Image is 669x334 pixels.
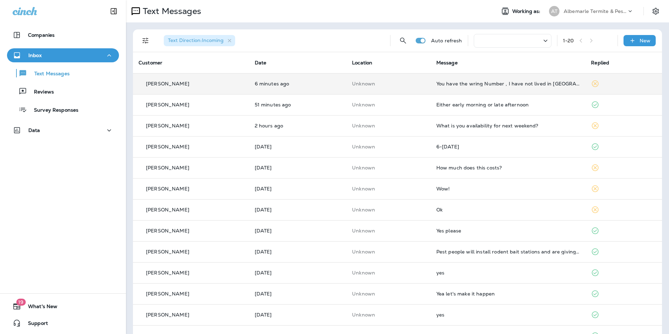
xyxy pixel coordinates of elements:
button: Companies [7,28,119,42]
p: [PERSON_NAME] [146,81,189,86]
div: 1 - 20 [563,38,574,43]
p: [PERSON_NAME] [146,144,189,149]
div: Wow! [436,186,580,192]
p: This customer does not have a last location and the phone number they messaged is not assigned to... [352,123,425,128]
p: This customer does not have a last location and the phone number they messaged is not assigned to... [352,165,425,171]
div: Pest people will install rodent bait stations and are giving me quote for moisture barrier. [436,249,580,255]
button: Filters [139,34,153,48]
span: 19 [16,299,26,306]
p: [PERSON_NAME] [146,207,189,213]
p: Reviews [27,89,54,96]
div: Either early morning or late afternoon [436,102,580,107]
button: Settings [649,5,662,18]
p: [PERSON_NAME] [146,270,189,276]
div: 6-8 weeks ago [436,144,580,149]
p: Aug 6, 2025 12:22 PM [255,249,341,255]
p: Aug 7, 2025 12:01 PM [255,207,341,213]
p: This customer does not have a last location and the phone number they messaged is not assigned to... [352,186,425,192]
span: Text Direction : Incoming [168,37,224,43]
p: [PERSON_NAME] [146,291,189,297]
p: [PERSON_NAME] [146,165,189,171]
p: Albemarle Termite & Pest Control [564,8,627,14]
p: New [640,38,650,43]
p: Survey Responses [27,107,78,114]
p: Aug 11, 2025 01:56 PM [255,123,341,128]
p: Inbox [28,53,42,58]
button: 19What's New [7,299,119,313]
div: Yes please [436,228,580,234]
p: This customer does not have a last location and the phone number they messaged is not assigned to... [352,270,425,276]
p: This customer does not have a last location and the phone number they messaged is not assigned to... [352,144,425,149]
span: Replied [591,60,609,66]
button: Text Messages [7,66,119,81]
span: Message [436,60,458,66]
p: This customer does not have a last location and the phone number they messaged is not assigned to... [352,291,425,297]
div: yes [436,312,580,318]
span: Support [21,320,48,329]
p: This customer does not have a last location and the phone number they messaged is not assigned to... [352,102,425,107]
p: Aug 11, 2025 03:49 PM [255,102,341,107]
div: Ok [436,207,580,213]
p: Aug 6, 2025 01:02 PM [255,228,341,234]
p: Data [28,127,40,133]
span: Date [255,60,267,66]
button: Search Messages [396,34,410,48]
p: This customer does not have a last location and the phone number they messaged is not assigned to... [352,312,425,318]
p: Text Messages [140,6,201,16]
p: This customer does not have a last location and the phone number they messaged is not assigned to... [352,207,425,213]
p: This customer does not have a last location and the phone number they messaged is not assigned to... [352,249,425,255]
button: Data [7,123,119,137]
div: How much does this costs? [436,165,580,171]
p: This customer does not have a last location and the phone number they messaged is not assigned to... [352,228,425,234]
p: [PERSON_NAME] [146,186,189,192]
p: Aug 11, 2025 04:34 PM [255,81,341,86]
p: Aug 8, 2025 10:31 AM [255,165,341,171]
p: Aug 5, 2025 06:01 PM [255,291,341,297]
div: AT [549,6,559,16]
div: Text Direction:Incoming [164,35,235,46]
span: Location [352,60,372,66]
div: You have the wring Number , I have not lived in NC for 3 years [436,81,580,86]
p: [PERSON_NAME] [146,123,189,128]
button: Inbox [7,48,119,62]
button: Survey Responses [7,102,119,117]
button: Reviews [7,84,119,99]
p: Aug 8, 2025 02:02 PM [255,144,341,149]
span: Working as: [512,8,542,14]
p: Aug 6, 2025 09:59 AM [255,270,341,276]
p: This customer does not have a last location and the phone number they messaged is not assigned to... [352,81,425,86]
p: [PERSON_NAME] [146,312,189,318]
p: Companies [28,32,55,38]
button: Support [7,316,119,330]
p: Text Messages [27,71,70,77]
div: yes [436,270,580,276]
button: Collapse Sidebar [104,4,124,18]
p: [PERSON_NAME] [146,102,189,107]
p: Aug 5, 2025 05:16 PM [255,312,341,318]
div: What is you availability for next weekend? [436,123,580,128]
span: What's New [21,304,57,312]
span: Customer [139,60,162,66]
p: Auto refresh [431,38,462,43]
p: [PERSON_NAME] [146,228,189,234]
div: Yea let's make it happen [436,291,580,297]
p: [PERSON_NAME] [146,249,189,255]
p: Aug 7, 2025 08:48 PM [255,186,341,192]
